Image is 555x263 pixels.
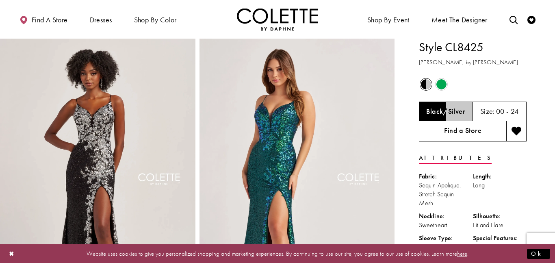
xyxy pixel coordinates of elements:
[473,181,527,190] div: Long
[429,8,490,30] a: Meet the designer
[525,8,538,30] a: Check Wishlist
[5,246,19,261] button: Close Dialog
[419,172,473,181] div: Fabric:
[419,121,506,141] a: Find a Store
[88,8,114,30] span: Dresses
[426,107,465,115] h5: Chosen color
[367,16,410,24] span: Shop By Event
[419,152,492,164] a: Attributes
[237,8,318,30] img: Colette by Daphne
[473,243,527,252] div: Corset Bodice
[496,107,519,115] h5: 00 - 24
[419,77,433,91] div: Black/Silver
[473,212,527,221] div: Silhouette:
[90,16,112,24] span: Dresses
[419,39,527,56] h1: Style CL8425
[473,172,527,181] div: Length:
[431,16,488,24] span: Meet the designer
[365,8,412,30] span: Shop By Event
[59,248,496,259] p: Website uses cookies to give you personalized shopping and marketing experiences. By continuing t...
[419,77,527,92] div: Product color controls state depends on size chosen
[419,181,473,208] div: Sequin Applique, Stretch Sequin Mesh
[419,234,473,243] div: Sleeve Type:
[419,221,473,230] div: Sweetheart
[419,58,527,67] h3: [PERSON_NAME] by [PERSON_NAME]
[527,248,550,259] button: Submit Dialog
[132,8,179,30] span: Shop by color
[473,234,527,243] div: Special Features:
[434,77,449,91] div: Emerald
[507,8,520,30] a: Toggle search
[32,16,68,24] span: Find a store
[237,8,318,30] a: Visit Home Page
[506,121,527,141] button: Add to wishlist
[17,8,69,30] a: Find a store
[457,249,467,257] a: here
[419,212,473,221] div: Neckline:
[134,16,177,24] span: Shop by color
[419,243,473,252] div: Sleeveless
[473,221,527,230] div: Fit and Flare
[480,107,495,116] span: Size:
